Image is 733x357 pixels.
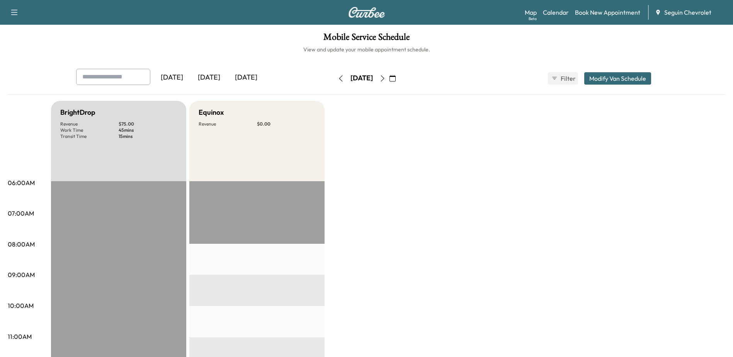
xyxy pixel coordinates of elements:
[664,8,711,17] span: Seguin Chevrolet
[8,32,725,46] h1: Mobile Service Schedule
[529,16,537,22] div: Beta
[584,72,651,85] button: Modify Van Schedule
[575,8,640,17] a: Book New Appointment
[348,7,385,18] img: Curbee Logo
[60,133,119,139] p: Transit Time
[119,127,177,133] p: 45 mins
[153,69,190,87] div: [DATE]
[199,121,257,127] p: Revenue
[543,8,569,17] a: Calendar
[8,270,35,279] p: 09:00AM
[8,301,34,310] p: 10:00AM
[60,107,95,118] h5: BrightDrop
[8,332,32,341] p: 11:00AM
[8,178,35,187] p: 06:00AM
[60,121,119,127] p: Revenue
[228,69,265,87] div: [DATE]
[119,121,177,127] p: $ 75.00
[190,69,228,87] div: [DATE]
[8,46,725,53] h6: View and update your mobile appointment schedule.
[8,240,35,249] p: 08:00AM
[350,73,373,83] div: [DATE]
[257,121,315,127] p: $ 0.00
[199,107,224,118] h5: Equinox
[60,127,119,133] p: Work Time
[548,72,578,85] button: Filter
[8,209,34,218] p: 07:00AM
[525,8,537,17] a: MapBeta
[119,133,177,139] p: 15 mins
[561,74,575,83] span: Filter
